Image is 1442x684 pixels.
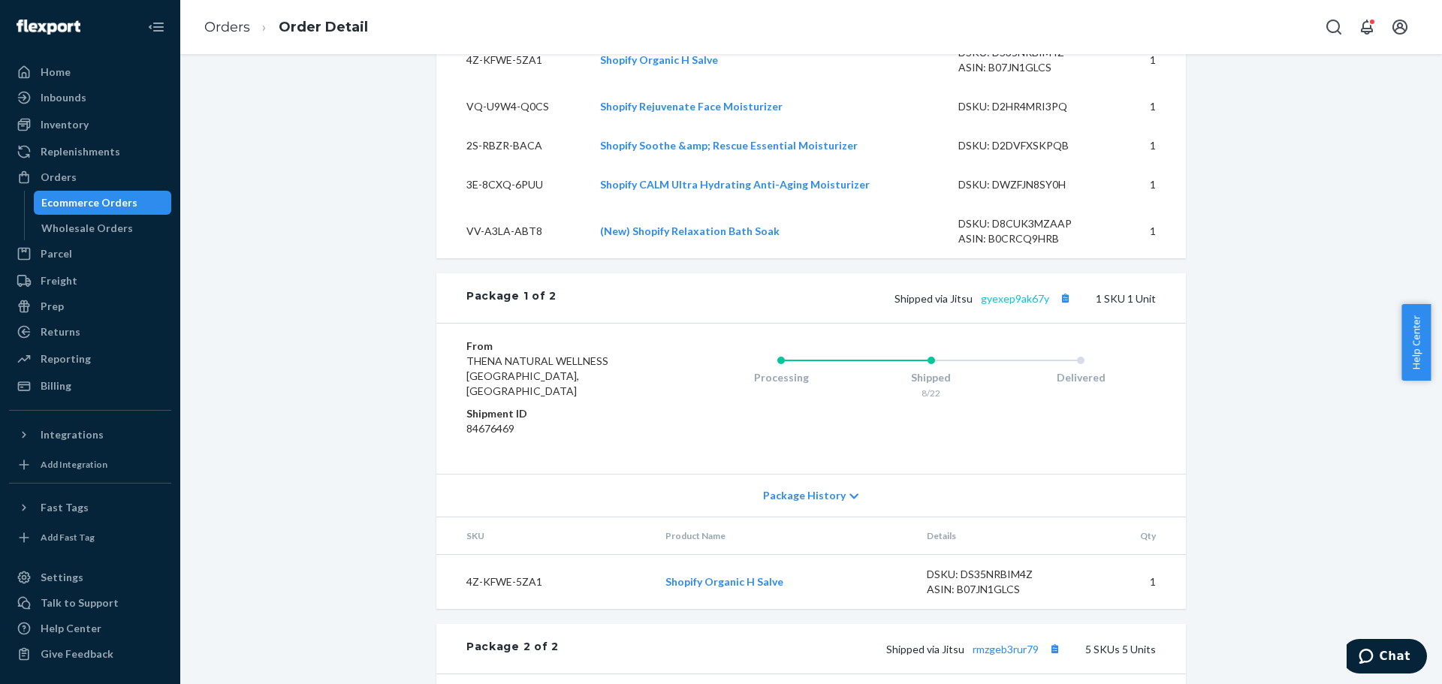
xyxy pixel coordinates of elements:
[1347,639,1427,676] iframe: Opens a widget where you can chat to one of our agents
[894,292,1075,305] span: Shipped via Jitsu
[958,138,1100,153] div: DSKU: D2DVFXSKPQB
[9,86,171,110] a: Inbounds
[436,204,588,258] td: VV-A3LA-ABT8
[41,531,95,544] div: Add Fast Tag
[973,643,1039,655] a: rmzgeb3rur79
[958,177,1100,192] div: DSKU: DWZFJN8SY0H
[466,339,646,354] dt: From
[41,595,119,610] div: Talk to Support
[915,517,1080,555] th: Details
[9,423,171,447] button: Integrations
[41,195,137,210] div: Ecommerce Orders
[600,178,870,191] a: Shopify CALM Ultra Hydrating Anti-Aging Moisturizer
[1352,12,1382,42] button: Open notifications
[763,488,846,503] span: Package History
[9,60,171,84] a: Home
[1055,288,1075,308] button: Copy tracking number
[1401,304,1431,381] button: Help Center
[17,20,80,35] img: Flexport logo
[9,269,171,293] a: Freight
[41,324,80,339] div: Returns
[927,582,1068,597] div: ASIN: B07JN1GLCS
[41,144,120,159] div: Replenishments
[600,53,718,66] a: Shopify Organic H Salve
[41,646,113,661] div: Give Feedback
[41,90,86,105] div: Inbounds
[436,165,588,204] td: 3E-8CXQ-6PUU
[41,65,71,80] div: Home
[41,621,101,636] div: Help Center
[958,216,1100,231] div: DSKU: D8CUK3MZAAP
[9,642,171,666] button: Give Feedback
[9,616,171,640] a: Help Center
[466,288,557,308] div: Package 1 of 2
[9,113,171,137] a: Inventory
[9,565,171,589] a: Settings
[41,427,104,442] div: Integrations
[9,242,171,266] a: Parcel
[856,387,1006,399] div: 8/22
[34,191,172,215] a: Ecommerce Orders
[466,406,646,421] dt: Shipment ID
[41,458,107,471] div: Add Integration
[9,453,171,477] a: Add Integration
[466,354,608,397] span: THENA NATURAL WELLNESS [GEOGRAPHIC_DATA], [GEOGRAPHIC_DATA]
[653,517,915,555] th: Product Name
[856,370,1006,385] div: Shipped
[1111,87,1186,126] td: 1
[981,292,1049,305] a: gyexep9ak67y
[1079,517,1186,555] th: Qty
[41,500,89,515] div: Fast Tags
[1111,204,1186,258] td: 1
[9,347,171,371] a: Reporting
[436,87,588,126] td: VQ-U9W4-Q0CS
[1111,33,1186,87] td: 1
[958,60,1100,75] div: ASIN: B07JN1GLCS
[1045,639,1064,658] button: Copy tracking number
[1111,165,1186,204] td: 1
[41,273,77,288] div: Freight
[600,100,783,113] a: Shopify Rejuvenate Face Moisturizer
[9,526,171,550] a: Add Fast Tag
[559,639,1156,658] div: 5 SKUs 5 Units
[9,165,171,189] a: Orders
[436,33,588,87] td: 4Z-KFWE-5ZA1
[665,575,783,588] a: Shopify Organic H Salve
[9,374,171,398] a: Billing
[706,370,856,385] div: Processing
[1006,370,1156,385] div: Delivered
[436,517,653,555] th: SKU
[1111,126,1186,165] td: 1
[466,639,559,658] div: Package 2 of 2
[436,126,588,165] td: 2S-RBZR-BACA
[600,139,858,152] a: Shopify Soothe &amp; Rescue Essential Moisturizer
[279,19,368,35] a: Order Detail
[41,117,89,132] div: Inventory
[927,567,1068,582] div: DSKU: DS35NRBIM4Z
[1319,12,1349,42] button: Open Search Box
[600,224,780,237] a: (New) Shopify Relaxation Bath Soak
[466,421,646,436] dd: 84676469
[41,378,71,393] div: Billing
[436,555,653,610] td: 4Z-KFWE-5ZA1
[9,140,171,164] a: Replenishments
[41,299,64,314] div: Prep
[9,496,171,520] button: Fast Tags
[1385,12,1415,42] button: Open account menu
[192,5,380,50] ol: breadcrumbs
[41,246,72,261] div: Parcel
[958,231,1100,246] div: ASIN: B0CRCQ9HRB
[41,170,77,185] div: Orders
[41,221,133,236] div: Wholesale Orders
[9,294,171,318] a: Prep
[886,643,1064,655] span: Shipped via Jitsu
[958,99,1100,114] div: DSKU: D2HR4MRI3PQ
[34,216,172,240] a: Wholesale Orders
[141,12,171,42] button: Close Navigation
[41,570,83,585] div: Settings
[204,19,250,35] a: Orders
[9,320,171,344] a: Returns
[557,288,1156,308] div: 1 SKU 1 Unit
